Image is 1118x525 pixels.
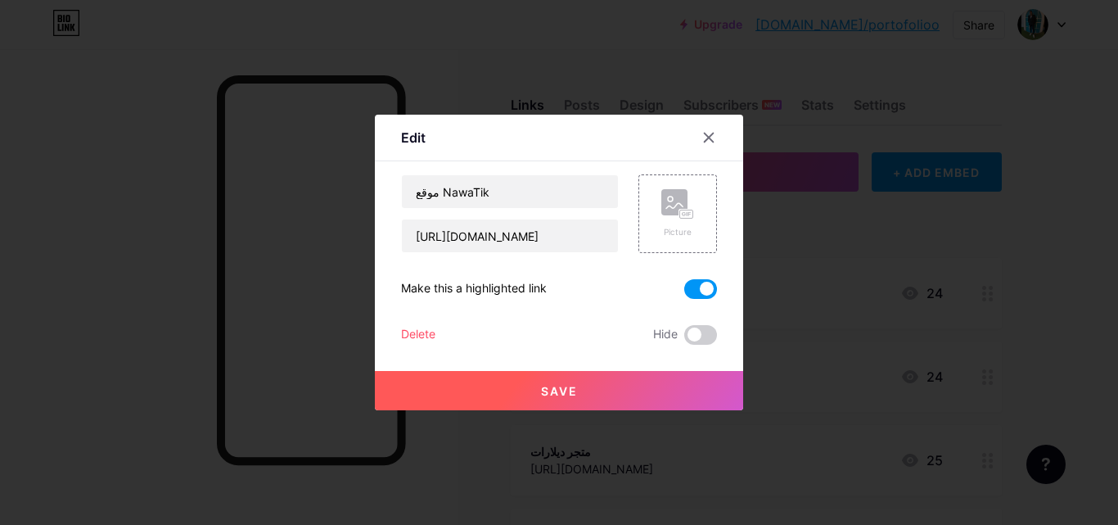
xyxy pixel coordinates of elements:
span: Save [541,384,578,398]
div: Delete [401,325,435,345]
span: Hide [653,325,678,345]
div: Edit [401,128,426,147]
div: Make this a highlighted link [401,279,547,299]
button: Save [375,371,743,410]
div: Picture [661,226,694,238]
input: Title [402,175,618,208]
input: URL [402,220,618,252]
